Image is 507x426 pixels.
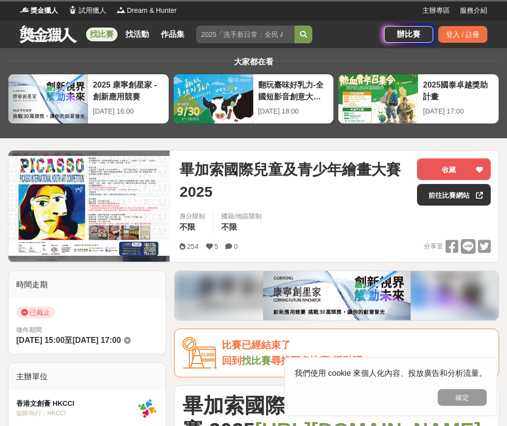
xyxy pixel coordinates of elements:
[16,336,64,344] span: [DATE] 15:00
[258,106,329,117] div: [DATE] 18:00
[93,79,164,101] div: 2025 康寧創星家 - 創新應用競賽
[187,243,198,250] span: 254
[16,306,55,318] span: 已截止
[16,409,138,418] div: 協辦/執行： HKCCI
[295,369,487,377] span: 我們使用 cookie 來個人化內容、投放廣告和分析流量。
[182,337,217,369] img: Icon
[179,223,195,231] span: 不限
[86,28,118,41] a: 找比賽
[121,28,153,41] a: 找活動
[16,326,42,334] span: 徵件期間
[384,26,433,43] a: 辦比賽
[424,239,443,254] span: 分享至
[8,363,166,391] div: 主辦單位
[271,355,372,366] span: 尋找更多比賽/活動吧！
[234,243,238,250] span: 0
[196,26,295,43] input: 2025「洗手新日常：全民 ALL IN」洗手歌全台徵選
[127,5,177,16] span: Dream & Hunter
[30,5,58,16] span: 獎金獵人
[72,336,120,344] span: [DATE] 17:00
[8,74,169,124] a: 2025 康寧創星家 - 創新應用競賽[DATE] 16:00
[68,5,78,15] img: Logo
[116,5,126,15] img: Logo
[157,28,188,41] a: 作品集
[20,5,58,16] a: Logo獎金獵人
[179,212,205,221] div: 身分限制
[438,26,487,43] div: 登入 / 註冊
[417,158,491,180] button: 收藏
[214,243,218,250] span: 5
[68,5,106,16] a: Logo試用獵人
[460,5,487,16] a: 服務介紹
[423,106,494,117] div: [DATE] 17:00
[116,5,177,16] a: LogoDream & Hunter
[422,5,450,16] a: 主辦專區
[93,106,164,117] div: [DATE] 16:00
[423,79,494,101] div: 2025國泰卓越獎助計畫
[16,398,138,409] div: 香港文創薈 HKCCI
[263,271,411,320] img: c50a62b6-2858-4067-87c4-47b9904c1966.png
[179,158,409,203] span: 畢加索國際兒童及青少年繪畫大賽 2025
[222,337,491,353] div: 比賽已經結束了
[8,156,170,256] img: Cover Image
[258,79,329,101] div: 翻玩臺味好乳力-全國短影音創意大募集
[64,336,72,344] span: 至
[438,389,487,406] button: 確定
[20,5,30,15] img: Logo
[173,74,334,124] a: 翻玩臺味好乳力-全國短影音創意大募集[DATE] 18:00
[79,5,106,16] span: 試用獵人
[417,184,491,206] a: 前往比賽網站
[221,223,237,231] span: 不限
[222,355,241,366] span: 回到
[241,355,271,366] a: 找比賽
[232,58,276,66] span: 大家都在看
[221,212,262,221] div: 國籍/地區限制
[338,74,499,124] a: 2025國泰卓越獎助計畫[DATE] 17:00
[8,271,166,299] div: 時間走期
